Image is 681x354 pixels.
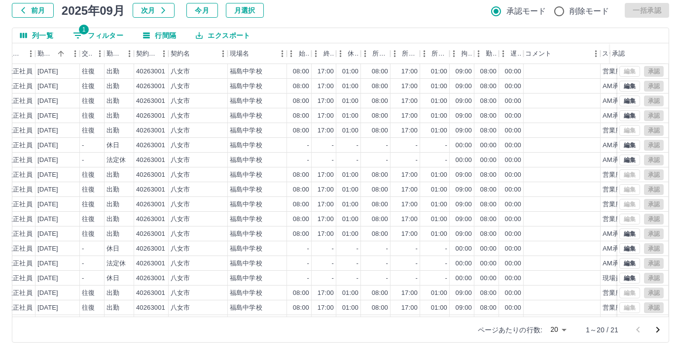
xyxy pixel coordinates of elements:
[293,215,309,224] div: 08:00
[24,46,38,61] button: メニュー
[230,170,262,180] div: 福島中学校
[480,82,497,91] div: 08:00
[312,43,336,64] div: 終業
[82,82,95,91] div: 往復
[480,141,497,150] div: 00:00
[307,156,309,165] div: -
[230,111,262,121] div: 福島中学校
[230,156,262,165] div: 福島中学校
[431,82,447,91] div: 01:00
[136,185,165,194] div: 40263001
[136,126,165,135] div: 40263001
[54,47,68,61] button: ソート
[416,259,418,268] div: -
[136,111,165,121] div: 40263001
[171,111,190,121] div: 八女市
[603,259,632,268] div: AM承認待
[357,141,358,150] div: -
[357,244,358,254] div: -
[107,215,119,224] div: 出勤
[230,141,262,150] div: 福島中学校
[619,110,640,121] button: 編集
[456,259,472,268] div: 00:00
[603,141,632,150] div: AM承認待
[486,43,497,64] div: 勤務
[401,67,418,76] div: 17:00
[216,46,231,61] button: メニュー
[136,259,165,268] div: 40263001
[230,259,262,268] div: 福島中学校
[171,141,190,150] div: 八女市
[309,46,323,61] button: メニュー
[456,200,472,209] div: 09:00
[342,215,358,224] div: 01:00
[82,67,95,76] div: 往復
[318,185,334,194] div: 17:00
[171,244,190,254] div: 八女市
[505,185,521,194] div: 00:00
[456,126,472,135] div: 09:00
[401,126,418,135] div: 17:00
[105,43,134,64] div: 勤務区分
[505,97,521,106] div: 00:00
[37,215,58,224] div: [DATE]
[333,46,348,61] button: メニュー
[171,82,190,91] div: 八女市
[36,43,80,64] div: 勤務日
[401,82,418,91] div: 17:00
[318,170,334,180] div: 17:00
[82,244,84,254] div: -
[603,126,648,135] div: 営業所長承認待
[372,82,388,91] div: 08:00
[299,43,310,64] div: 始業
[348,43,359,64] div: 休憩
[431,215,447,224] div: 01:00
[401,215,418,224] div: 17:00
[373,43,389,64] div: 所定開始
[37,229,58,239] div: [DATE]
[171,259,190,268] div: 八女市
[603,185,648,194] div: 営業所長承認待
[505,141,521,150] div: 00:00
[386,141,388,150] div: -
[401,229,418,239] div: 17:00
[480,156,497,165] div: 00:00
[505,259,521,268] div: 00:00
[107,170,119,180] div: 出勤
[318,97,334,106] div: 17:00
[37,244,58,254] div: [DATE]
[37,156,58,165] div: [DATE]
[420,43,450,64] div: 所定休憩
[230,82,262,91] div: 福島中学校
[293,185,309,194] div: 08:00
[648,320,668,340] button: 次のページへ
[388,46,402,61] button: メニュー
[107,200,119,209] div: 出勤
[336,43,361,64] div: 休憩
[505,244,521,254] div: 00:00
[612,43,625,64] div: 承認
[228,43,287,64] div: 現場名
[480,185,497,194] div: 08:00
[401,200,418,209] div: 17:00
[62,3,125,18] h5: 2025年09月
[401,111,418,121] div: 17:00
[505,200,521,209] div: 00:00
[37,126,58,135] div: [DATE]
[230,97,262,106] div: 福島中学校
[307,141,309,150] div: -
[342,229,358,239] div: 01:00
[619,228,640,239] button: 編集
[431,126,447,135] div: 01:00
[456,185,472,194] div: 09:00
[171,200,190,209] div: 八女市
[37,141,58,150] div: [DATE]
[230,185,262,194] div: 福島中学校
[82,215,95,224] div: 往復
[456,141,472,150] div: 00:00
[361,43,391,64] div: 所定開始
[12,28,61,43] button: 列選択
[456,244,472,254] div: 00:00
[293,111,309,121] div: 08:00
[431,97,447,106] div: 01:00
